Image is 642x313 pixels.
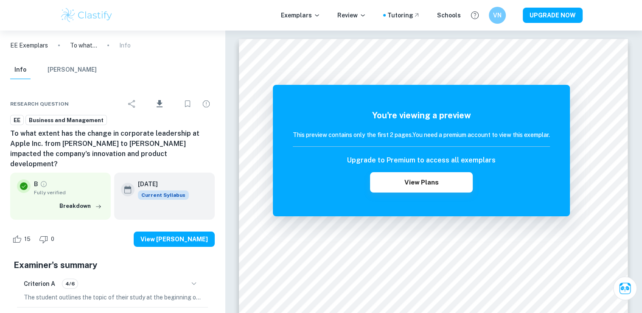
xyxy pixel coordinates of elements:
[523,8,583,23] button: UPGRADE NOW
[24,293,201,302] p: The student outlines the topic of their study at the beginning of the essay, making its aim clear...
[119,41,131,50] p: Info
[337,11,366,20] p: Review
[138,179,182,189] h6: [DATE]
[179,95,196,112] div: Bookmark
[468,8,482,22] button: Help and Feedback
[10,115,24,126] a: EE
[437,11,461,20] a: Schools
[24,279,55,288] h6: Criterion A
[34,179,38,189] p: B
[138,190,189,200] div: This exemplar is based on the current syllabus. Feel free to refer to it for inspiration/ideas wh...
[70,41,97,50] p: To what extent has the change in corporate leadership at Apple Inc. from [PERSON_NAME] to [PERSON...
[34,189,104,196] span: Fully verified
[492,11,502,20] h6: VN
[613,277,637,300] button: Ask Clai
[10,41,48,50] a: EE Exemplars
[57,200,104,212] button: Breakdown
[293,109,550,122] h5: You're viewing a preview
[25,115,107,126] a: Business and Management
[198,95,215,112] div: Report issue
[10,129,215,169] h6: To what extent has the change in corporate leadership at Apple Inc. from [PERSON_NAME] to [PERSON...
[489,7,506,24] button: VN
[10,100,69,108] span: Research question
[123,95,140,112] div: Share
[347,155,496,165] h6: Upgrade to Premium to access all exemplars
[281,11,320,20] p: Exemplars
[37,232,59,246] div: Dislike
[11,116,23,125] span: EE
[40,180,48,188] a: Grade fully verified
[60,7,114,24] img: Clastify logo
[138,190,189,200] span: Current Syllabus
[26,116,107,125] span: Business and Management
[48,61,97,79] button: [PERSON_NAME]
[142,93,177,115] div: Download
[10,232,35,246] div: Like
[370,172,473,193] button: View Plans
[20,235,35,243] span: 15
[14,259,211,271] h5: Examiner's summary
[10,61,31,79] button: Info
[46,235,59,243] span: 0
[387,11,420,20] a: Tutoring
[134,232,215,247] button: View [PERSON_NAME]
[293,130,550,140] h6: This preview contains only the first 2 pages. You need a premium account to view this exemplar.
[62,280,78,288] span: 4/6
